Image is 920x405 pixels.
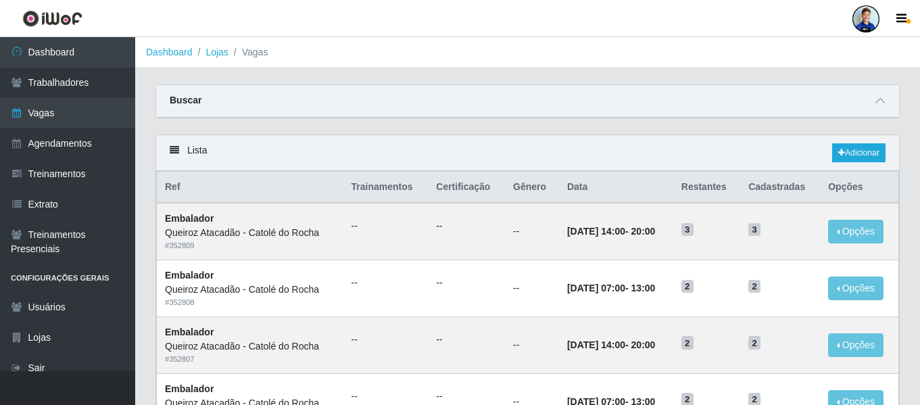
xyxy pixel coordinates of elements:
[681,280,694,293] span: 2
[832,143,886,162] a: Adicionar
[681,223,694,237] span: 3
[352,219,420,233] ul: --
[820,172,898,204] th: Opções
[748,280,760,293] span: 2
[567,283,625,293] time: [DATE] 07:00
[436,333,497,347] ul: --
[165,383,214,394] strong: Embalador
[165,213,214,224] strong: Embalador
[146,47,193,57] a: Dashboard
[631,339,656,350] time: 20:00
[567,339,625,350] time: [DATE] 14:00
[681,336,694,350] span: 2
[505,203,559,260] td: --
[567,339,655,350] strong: -
[22,10,82,27] img: CoreUI Logo
[740,172,820,204] th: Cadastradas
[228,45,268,59] li: Vagas
[352,389,420,404] ul: --
[505,316,559,373] td: --
[436,389,497,404] ul: --
[505,260,559,317] td: --
[631,226,656,237] time: 20:00
[165,283,335,297] div: Queiroz Atacadão - Catolé do Rocha
[135,37,920,68] nav: breadcrumb
[165,339,335,354] div: Queiroz Atacadão - Catolé do Rocha
[567,226,625,237] time: [DATE] 14:00
[828,333,883,357] button: Opções
[165,226,335,240] div: Queiroz Atacadão - Catolé do Rocha
[205,47,228,57] a: Lojas
[170,95,201,105] strong: Buscar
[828,277,883,300] button: Opções
[567,226,655,237] strong: -
[165,297,335,308] div: # 352808
[673,172,740,204] th: Restantes
[157,172,343,204] th: Ref
[428,172,505,204] th: Certificação
[436,219,497,233] ul: --
[828,220,883,243] button: Opções
[567,283,655,293] strong: -
[165,270,214,281] strong: Embalador
[165,240,335,252] div: # 352809
[631,283,656,293] time: 13:00
[165,354,335,365] div: # 352807
[505,172,559,204] th: Gênero
[352,333,420,347] ul: --
[156,135,899,171] div: Lista
[165,327,214,337] strong: Embalador
[748,336,760,350] span: 2
[748,223,760,237] span: 3
[436,276,497,290] ul: --
[343,172,429,204] th: Trainamentos
[559,172,673,204] th: Data
[352,276,420,290] ul: --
